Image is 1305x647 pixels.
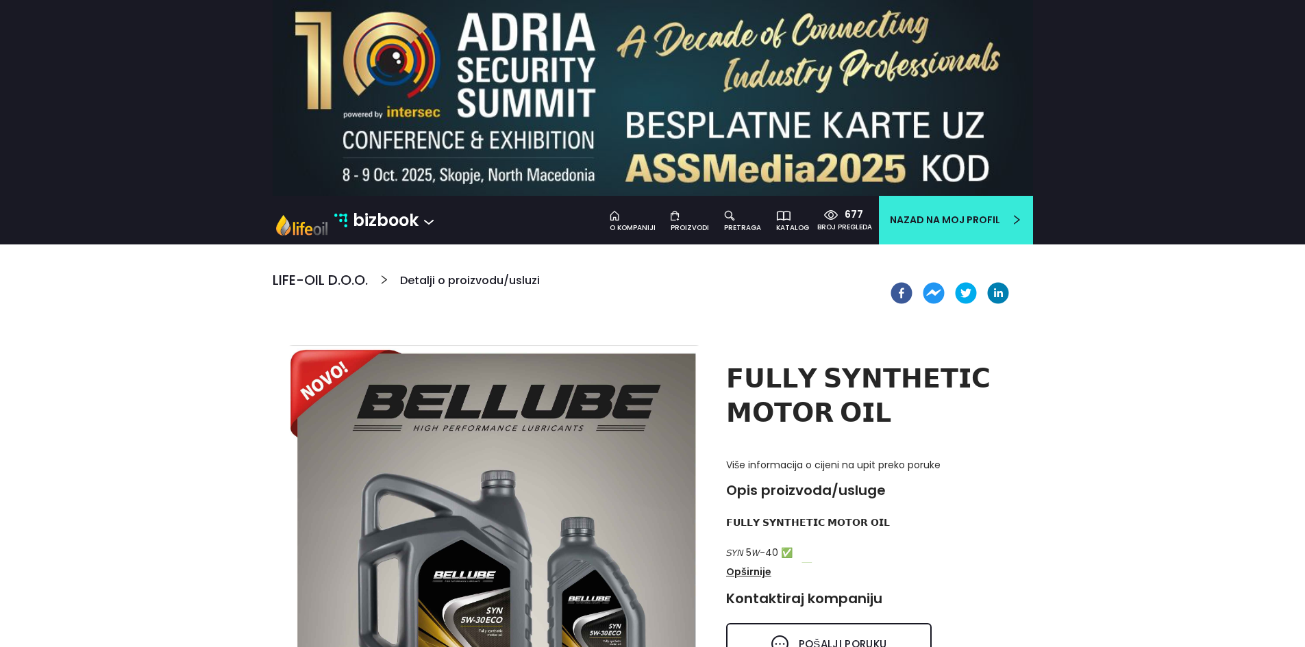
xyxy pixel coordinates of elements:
[769,207,817,233] a: katalog
[1000,214,1022,225] span: right
[838,207,863,222] div: 677
[724,223,761,233] div: pretraga
[923,282,945,304] button: facebookmessenger
[726,457,1023,472] p: Više informacija o cijeni na upit preko poruke
[891,282,912,304] button: facebook
[726,563,771,581] p: Opširnije
[726,590,1023,607] h4: Kontaktiraj kompaniju
[879,196,1033,244] a: Nazad na moj profilright
[334,214,348,227] img: bizbook
[334,207,419,233] a: bizbook
[276,215,327,236] img: new
[987,282,1009,304] button: linkedin
[726,482,1023,498] h4: Opis proizvoda/usluge
[273,272,368,304] a: LIFE-OIL d.o.o.
[726,361,1023,430] h2: 𝗙𝗨𝗟𝗟𝗬 𝗦𝗬𝗡𝗧𝗛𝗘𝗧𝗜𝗖 𝗠𝗢𝗧𝗢𝗥 𝗢𝗜𝗟
[671,223,709,233] div: Proizvodi
[664,207,717,233] a: Proizvodi
[955,282,977,304] button: twitter
[603,207,664,233] a: o kompaniji
[717,207,769,233] a: pretraga
[726,515,1023,635] p: 𝗙𝗨𝗟𝗟𝗬 𝗦𝗬𝗡𝗧𝗛𝗘𝗧𝗜𝗖 𝗠𝗢𝗧𝗢𝗥 𝗢𝗜𝗟 𝘚𝘠𝘕 5𝘞-40 ✅ 𝘚𝘠𝘕 5𝘞-30 𝘌𝘊𝘖 ✅ Vrhunska sintetička ulja za podmazivanje mo...
[368,272,401,304] span: right
[273,272,368,288] h5: LIFE-OIL d.o.o.
[400,272,540,299] h6: Detalji o proizvodu/usluzi
[610,223,656,233] div: o kompaniji
[776,223,809,233] div: katalog
[353,207,419,233] p: bizbook
[817,222,872,233] div: broj pregleda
